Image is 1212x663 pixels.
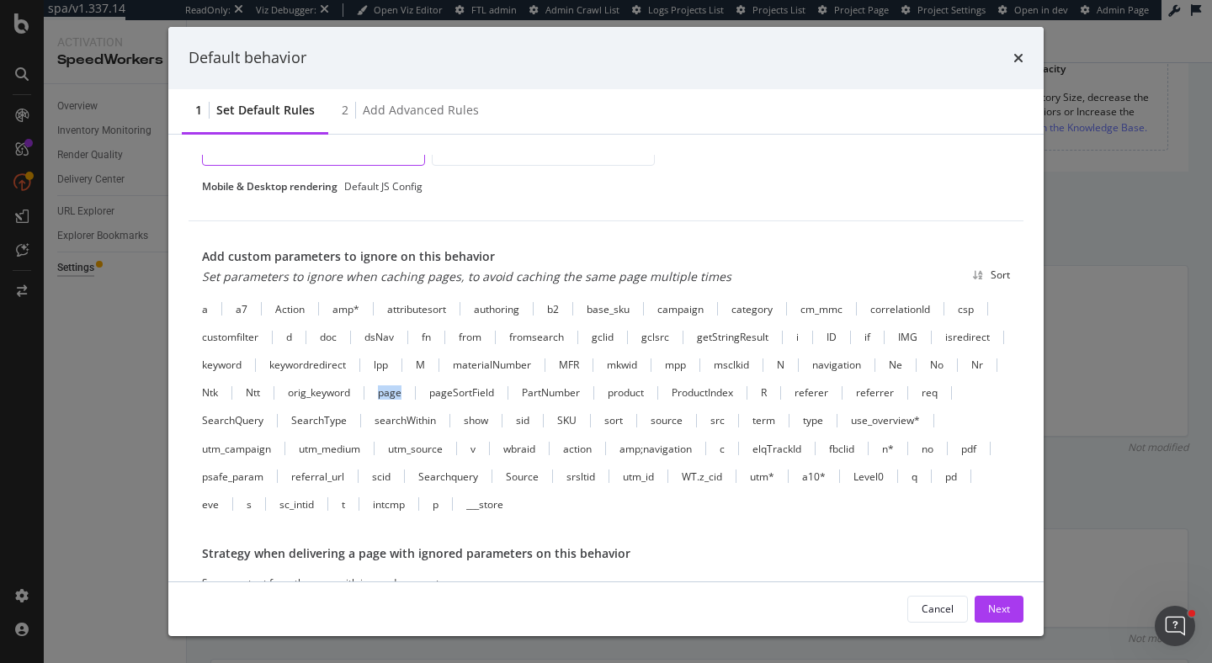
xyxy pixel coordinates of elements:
[216,102,315,119] div: Set default rules
[202,330,258,344] div: customfilter
[288,385,350,400] div: orig_keyword
[466,497,503,512] div: ___store
[714,358,749,372] div: msclkid
[889,358,902,372] div: Ne
[474,302,519,316] div: authoring
[1013,47,1023,69] div: times
[1155,606,1195,646] iframe: Intercom live chat
[202,385,218,400] div: Ntk
[651,413,683,427] div: source
[922,442,933,456] div: no
[275,302,305,316] div: Action
[429,385,494,400] div: pageSortField
[286,330,292,344] div: d
[710,413,725,427] div: src
[991,268,1010,282] div: Sort
[827,330,837,344] div: ID
[922,602,954,616] div: Cancel
[672,385,733,400] div: ProductIndex
[870,302,930,316] div: correlationId
[796,330,799,344] div: i
[453,358,531,372] div: materialNumber
[387,302,446,316] div: attributesort
[202,302,208,316] div: a
[853,469,884,484] div: Level0
[907,596,968,623] button: Cancel
[856,385,894,400] div: referrer
[829,442,854,456] div: fbclid
[988,602,1010,616] div: Next
[604,413,623,427] div: sort
[922,385,938,400] div: req
[464,413,488,427] div: show
[363,102,479,119] div: Add advanced rules
[619,442,692,456] div: amp;navigation
[777,358,784,372] div: N
[433,497,439,512] div: p
[657,302,704,316] div: campaign
[800,302,843,316] div: cm_mmc
[945,330,990,344] div: isredirect
[202,179,338,194] div: Mobile & Desktop rendering
[344,179,423,194] div: Default JS Config
[547,302,559,316] div: b2
[320,330,337,344] div: doc
[373,497,405,512] div: intcmp
[375,413,436,427] div: searchWithin
[563,442,592,456] div: action
[364,330,394,344] div: dsNav
[189,47,306,69] div: Default behavior
[168,27,1044,636] div: modal
[246,385,260,400] div: Ntt
[342,102,348,119] div: 2
[342,497,345,512] div: t
[592,330,614,344] div: gclid
[202,268,731,285] div: Set parameters to ignore when caching pages, to avoid caching the same page multiple times
[247,497,252,512] div: s
[202,575,454,590] div: Serve content from the page with ignored parameters
[422,330,431,344] div: fn
[682,469,722,484] div: WT.z_cid
[503,442,535,456] div: wbraid
[607,358,637,372] div: mkwid
[470,442,476,456] div: v
[898,330,917,344] div: IMG
[202,545,1010,562] div: Strategy when delivering a page with ignored parameters on this behavior
[269,358,346,372] div: keywordredirect
[912,469,917,484] div: q
[388,442,443,456] div: utm_source
[851,413,920,427] div: use_overview*
[291,469,344,484] div: referral_url
[812,358,861,372] div: navigation
[864,330,870,344] div: if
[795,385,828,400] div: referer
[752,413,775,427] div: term
[720,442,725,456] div: c
[236,302,247,316] div: a7
[557,413,577,427] div: SKU
[374,358,388,372] div: lpp
[509,330,564,344] div: fromsearch
[697,330,768,344] div: getStringResult
[965,262,1010,289] button: Sort
[459,330,481,344] div: from
[566,469,595,484] div: srsltid
[803,413,823,427] div: type
[522,385,580,400] div: PartNumber
[930,358,944,372] div: No
[971,358,983,372] div: Nr
[641,330,669,344] div: gclsrc
[279,497,314,512] div: sc_intid
[291,413,347,427] div: SearchType
[945,469,957,484] div: pd
[202,497,219,512] div: eve
[202,469,263,484] div: psafe_param
[202,442,271,456] div: utm_campaign
[752,442,801,456] div: elqTrackId
[961,442,976,456] div: pdf
[516,413,529,427] div: sid
[587,302,630,316] div: base_sku
[559,358,579,372] div: MFR
[202,413,263,427] div: SearchQuery
[761,385,767,400] div: R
